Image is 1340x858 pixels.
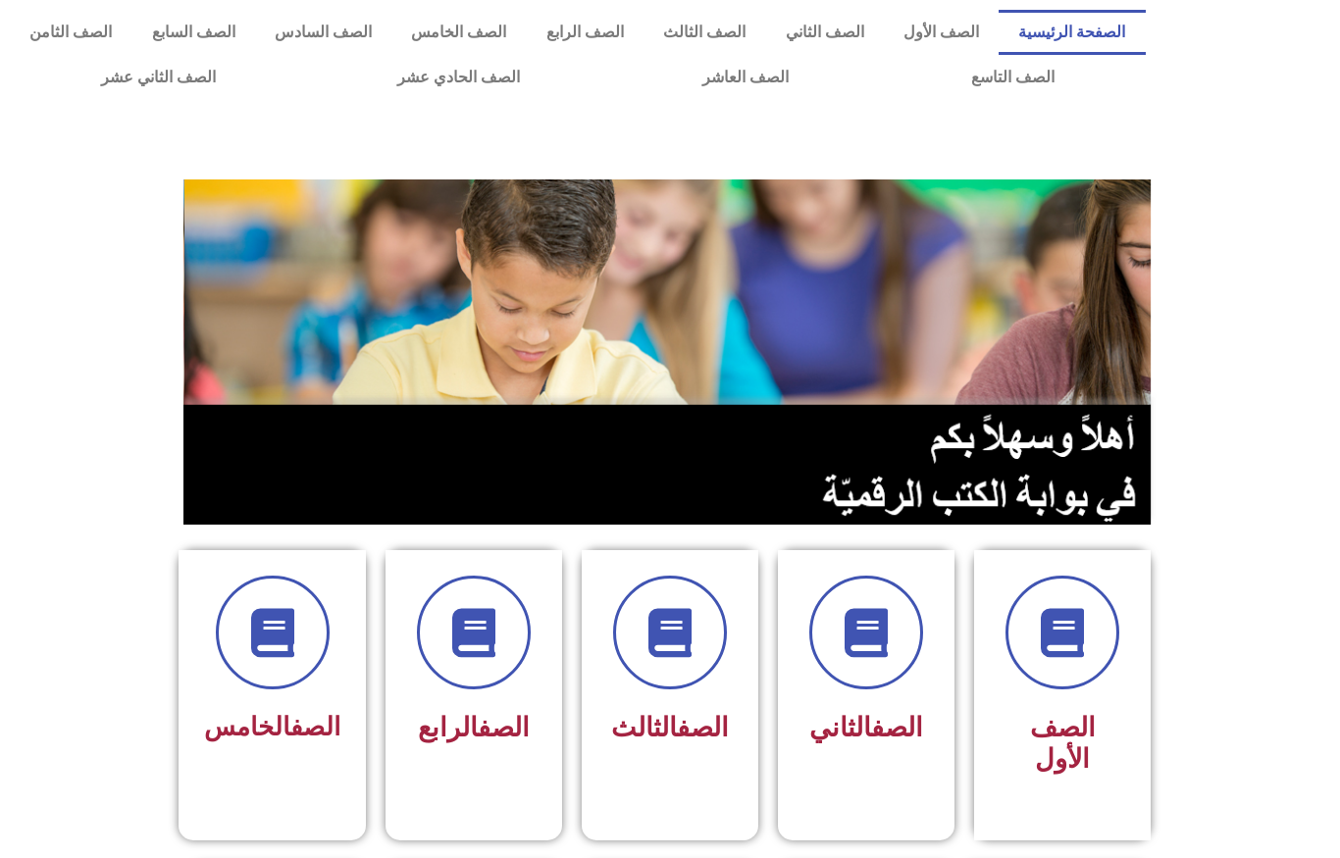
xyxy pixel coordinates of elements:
[999,10,1145,55] a: الصفحة الرئيسية
[307,55,612,100] a: الصف الحادي عشر
[611,712,729,743] span: الثالث
[10,55,307,100] a: الصف الثاني عشر
[290,712,340,741] a: الصف
[677,712,729,743] a: الصف
[527,10,644,55] a: الصف الرابع
[10,10,131,55] a: الصف الثامن
[478,712,530,743] a: الصف
[204,712,340,741] span: الخامس
[391,10,526,55] a: الصف الخامس
[880,55,1146,100] a: الصف التاسع
[765,10,883,55] a: الصف الثاني
[611,55,880,100] a: الصف العاشر
[255,10,391,55] a: الصف السادس
[809,712,923,743] span: الثاني
[418,712,530,743] span: الرابع
[131,10,254,55] a: الصف السابع
[1030,712,1096,775] span: الصف الأول
[884,10,999,55] a: الصف الأول
[871,712,923,743] a: الصف
[644,10,765,55] a: الصف الثالث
